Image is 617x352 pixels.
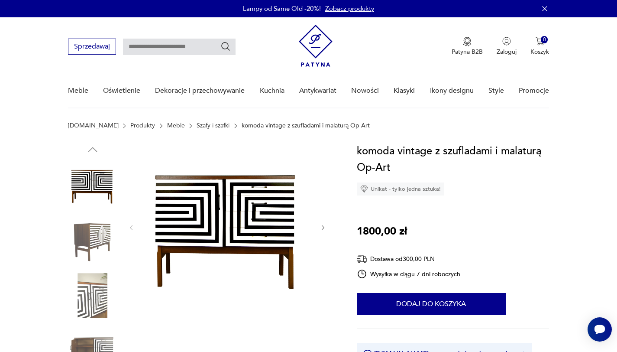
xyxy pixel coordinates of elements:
[68,74,88,108] a: Meble
[351,74,379,108] a: Nowości
[299,74,336,108] a: Antykwariat
[299,25,333,67] img: Patyna - sklep z meblami i dekoracjami vintage
[130,122,155,129] a: Produkty
[68,44,116,50] a: Sprzedawaj
[357,223,407,240] p: 1800,00 zł
[357,269,461,279] div: Wysyłka w ciągu 7 dni roboczych
[497,37,517,56] button: Zaloguj
[430,74,474,108] a: Ikony designu
[530,48,549,56] p: Koszyk
[452,37,483,56] button: Patyna B2B
[357,254,367,264] img: Ikona dostawy
[260,74,284,108] a: Kuchnia
[357,183,444,196] div: Unikat - tylko jedna sztuka!
[357,143,549,176] h1: komoda vintage z szufladami i malaturą Op-Art
[541,36,548,43] div: 0
[325,4,374,13] a: Zobacz produkty
[243,4,321,13] p: Lampy od Same Old -20%!
[452,48,483,56] p: Patyna B2B
[68,39,116,55] button: Sprzedawaj
[167,122,185,129] a: Meble
[452,37,483,56] a: Ikona medaluPatyna B2B
[536,37,544,46] img: Ikona koszyka
[530,37,549,56] button: 0Koszyk
[588,317,612,342] iframe: Smartsupp widget button
[220,41,231,52] button: Szukaj
[242,122,370,129] p: komoda vintage z szufladami i malaturą Op-Art
[197,122,229,129] a: Szafy i szafki
[68,271,117,320] img: Zdjęcie produktu komoda vintage z szufladami i malaturą Op-Art
[68,216,117,265] img: Zdjęcie produktu komoda vintage z szufladami i malaturą Op-Art
[68,122,119,129] a: [DOMAIN_NAME]
[502,37,511,46] img: Ikonka użytkownika
[497,48,517,56] p: Zaloguj
[357,293,506,315] button: Dodaj do koszyka
[144,143,311,310] img: Zdjęcie produktu komoda vintage z szufladami i malaturą Op-Art
[68,160,117,210] img: Zdjęcie produktu komoda vintage z szufladami i malaturą Op-Art
[488,74,504,108] a: Style
[463,37,472,46] img: Ikona medalu
[519,74,549,108] a: Promocje
[360,185,368,193] img: Ikona diamentu
[357,254,461,264] div: Dostawa od 300,00 PLN
[394,74,415,108] a: Klasyki
[155,74,245,108] a: Dekoracje i przechowywanie
[103,74,140,108] a: Oświetlenie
